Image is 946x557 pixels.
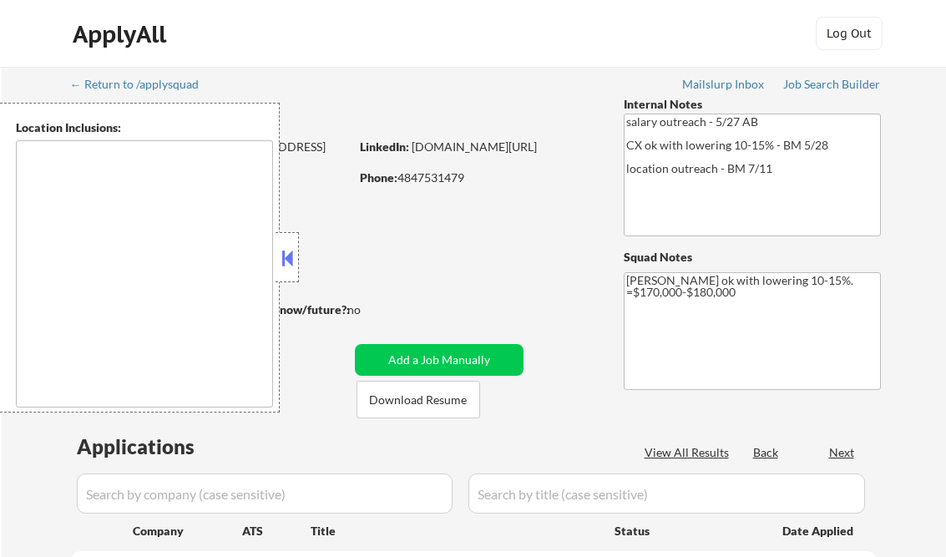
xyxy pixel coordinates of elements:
div: ← Return to /applysquad [70,78,215,90]
div: ATS [242,523,311,539]
a: [DOMAIN_NAME][URL] [412,139,537,154]
input: Search by title (case sensitive) [468,473,865,514]
div: Location Inclusions: [16,119,273,136]
div: Mailslurp Inbox [682,78,766,90]
a: Mailslurp Inbox [682,78,766,94]
div: Back [753,444,780,461]
button: Add a Job Manually [355,344,524,376]
div: Status [615,515,758,545]
button: Log Out [816,17,883,50]
div: Internal Notes [624,96,881,113]
div: Squad Notes [624,249,881,266]
div: Job Search Builder [783,78,881,90]
strong: LinkedIn: [360,139,409,154]
div: Title [311,523,599,539]
strong: Phone: [360,170,397,185]
div: View All Results [645,444,734,461]
a: ← Return to /applysquad [70,78,215,94]
div: Company [133,523,242,539]
div: 4847531479 [360,170,596,186]
input: Search by company (case sensitive) [77,473,453,514]
div: Date Applied [782,523,856,539]
div: ApplyAll [73,20,171,48]
div: Next [829,444,856,461]
div: Applications [77,437,242,457]
button: Download Resume [357,381,480,418]
div: no [347,301,395,318]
